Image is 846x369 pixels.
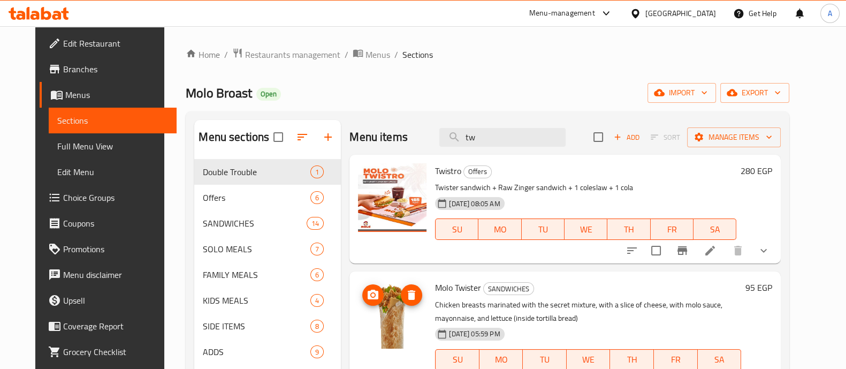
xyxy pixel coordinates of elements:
button: Manage items [687,127,781,147]
span: ADDS [203,345,310,358]
button: sort-choices [619,238,645,263]
span: Promotions [63,243,168,255]
span: MO [483,222,517,237]
img: Twistro [358,163,426,232]
div: items [310,165,324,178]
span: FR [658,352,693,367]
span: A [828,7,832,19]
div: ADDS9 [194,339,341,365]
span: SA [698,222,732,237]
span: SIDE ITEMS [203,320,310,333]
span: Molo Twister [435,280,481,296]
span: SU [440,222,474,237]
li: / [394,48,398,61]
span: 14 [307,219,323,229]
p: Twister sandwich + Raw Zinger sandwich + 1 coleslaw + 1 cola [435,181,736,194]
h6: 280 EGP [741,163,772,178]
button: Add section [315,124,341,150]
div: items [310,294,324,307]
span: Molo Broast [186,81,252,105]
div: SANDWICHES [483,282,534,295]
span: Restaurants management [245,48,340,61]
span: TH [612,222,646,237]
a: Menus [40,82,177,108]
a: Menu disclaimer [40,262,177,288]
span: Offers [203,191,310,204]
button: TH [607,219,650,240]
div: SOLO MEALS7 [194,236,341,262]
button: SA [693,219,736,240]
span: 9 [311,347,323,357]
a: Upsell [40,288,177,313]
div: Offers [463,165,492,178]
a: Home [186,48,220,61]
button: Add [609,129,644,146]
button: SU [435,219,478,240]
span: MO [484,352,519,367]
a: Coverage Report [40,313,177,339]
span: Grocery Checklist [63,345,168,358]
button: Branch-specific-item [669,238,695,263]
button: delete image [401,284,422,306]
span: Sections [57,114,168,127]
div: FAMILY MEALS6 [194,262,341,288]
a: Full Menu View [49,133,177,159]
span: FAMILY MEALS [203,268,310,281]
span: [DATE] 05:59 PM [445,329,504,339]
span: 7 [311,244,323,254]
span: SANDWICHES [203,217,307,230]
div: SOLO MEALS [203,243,310,255]
a: Restaurants management [232,48,340,62]
span: Coupons [63,217,168,230]
span: FR [655,222,689,237]
span: 6 [311,270,323,280]
a: Choice Groups [40,185,177,210]
div: Open [256,88,281,101]
a: Menus [353,48,390,62]
span: [DATE] 08:05 AM [445,199,504,209]
div: Menu-management [529,7,595,20]
div: Double Trouble1 [194,159,341,185]
span: Menu disclaimer [63,268,168,281]
a: Promotions [40,236,177,262]
span: Select to update [645,239,667,262]
a: Branches [40,56,177,82]
span: Select section [587,126,609,148]
span: SANDWICHES [484,283,533,295]
a: Edit Menu [49,159,177,185]
span: 8 [311,321,323,332]
span: SA [702,352,737,367]
span: Choice Groups [63,191,168,204]
span: Open [256,89,281,99]
span: Select section first [644,129,687,146]
div: KIDS MEALS4 [194,288,341,313]
span: WE [571,352,606,367]
div: items [310,268,324,281]
a: Sections [49,108,177,133]
span: Menus [65,88,168,101]
span: Branches [63,63,168,76]
button: export [720,83,789,103]
span: Menus [365,48,390,61]
div: Offers6 [194,185,341,210]
span: Double Trouble [203,165,310,178]
a: Coupons [40,210,177,236]
a: Edit menu item [704,244,717,257]
span: 4 [311,296,323,306]
nav: breadcrumb [186,48,789,62]
div: [GEOGRAPHIC_DATA] [645,7,716,19]
button: MO [478,219,521,240]
button: show more [751,238,776,263]
span: Manage items [696,131,772,144]
div: items [310,243,324,255]
span: Select all sections [267,126,289,148]
span: KIDS MEALS [203,294,310,307]
h6: 95 EGP [745,280,772,295]
span: TU [527,352,562,367]
span: Offers [464,165,491,178]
